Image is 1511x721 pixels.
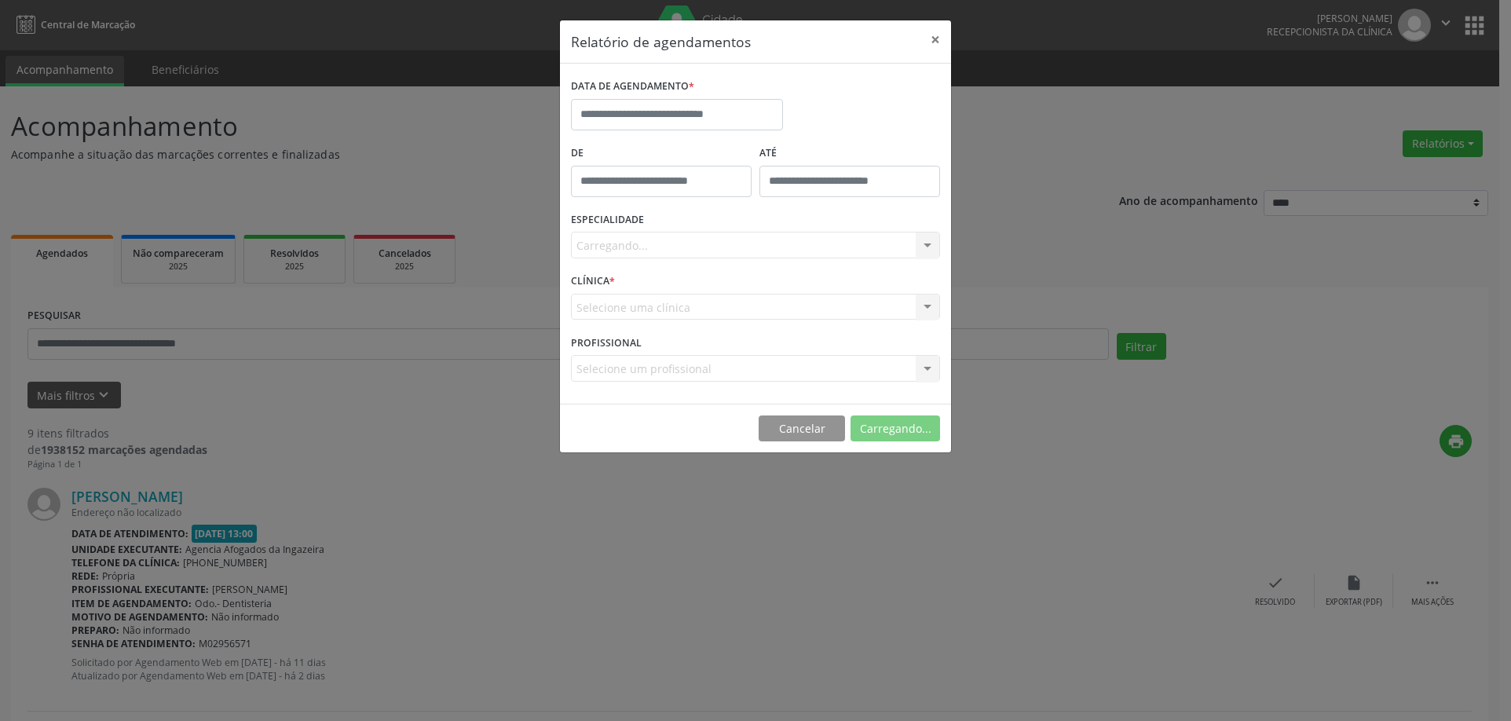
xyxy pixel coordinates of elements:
[759,141,940,166] label: ATÉ
[759,415,845,442] button: Cancelar
[571,31,751,52] h5: Relatório de agendamentos
[571,141,752,166] label: De
[571,269,615,294] label: CLÍNICA
[571,75,694,99] label: DATA DE AGENDAMENTO
[851,415,940,442] button: Carregando...
[571,208,644,232] label: ESPECIALIDADE
[920,20,951,59] button: Close
[571,331,642,355] label: PROFISSIONAL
